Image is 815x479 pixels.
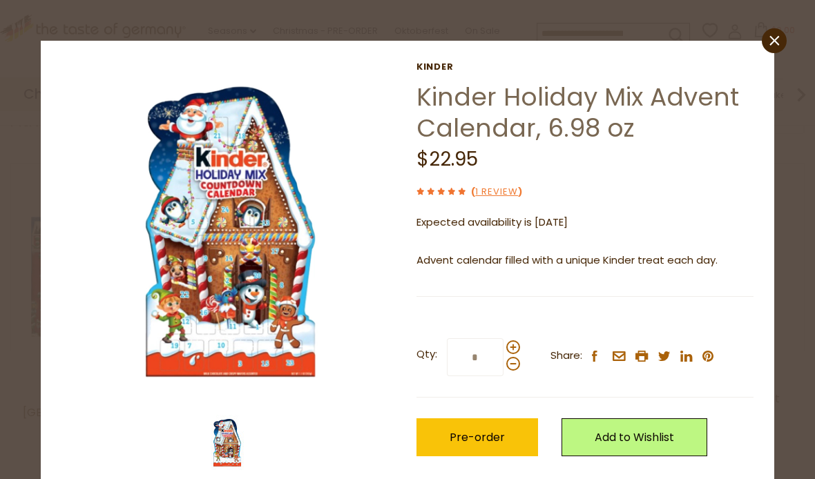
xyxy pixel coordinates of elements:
a: Kinder Holiday Mix Advent Calendar, 6.98 oz [416,79,739,146]
span: ( ) [471,185,522,198]
span: $22.95 [416,146,478,173]
span: Share: [550,347,582,364]
button: Pre-order [416,418,538,456]
p: Advent calendar filled with a unique Kinder treat each day. [416,252,754,269]
strong: Qty: [416,346,437,363]
p: Expected availability is [DATE] [416,214,754,231]
a: 1 Review [475,185,518,199]
img: Kinder Holiday Mix Advent Calendar [61,61,399,399]
input: Qty: [447,338,504,376]
span: Pre-order [450,429,505,445]
a: Add to Wishlist [562,418,707,456]
a: Kinder [416,61,754,72]
img: Kinder Holiday Mix Advent Calendar [200,415,255,470]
